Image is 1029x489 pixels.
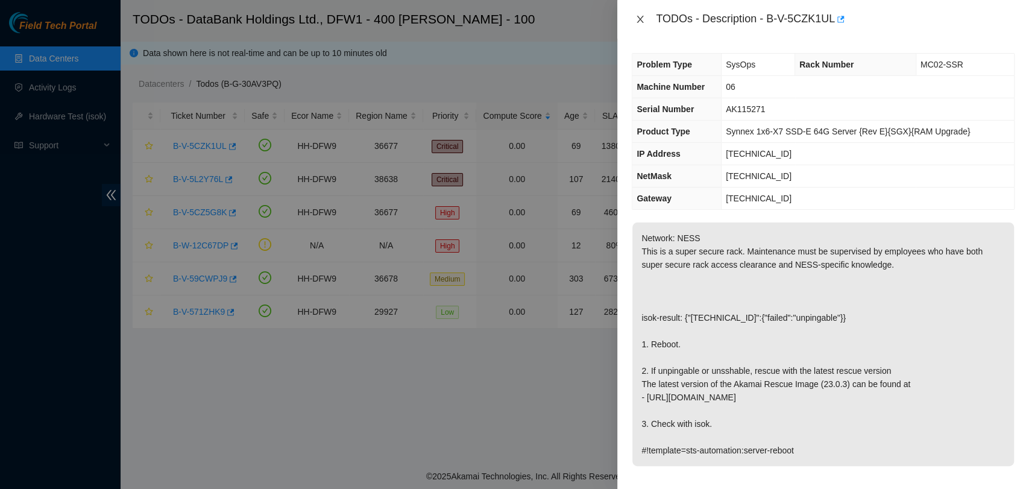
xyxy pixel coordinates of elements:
[637,149,680,159] span: IP Address
[726,104,765,114] span: AK115271
[726,60,755,69] span: SysOps
[920,60,963,69] span: MC02-SSR
[637,82,705,92] span: Machine Number
[726,82,735,92] span: 06
[632,14,649,25] button: Close
[637,60,692,69] span: Problem Type
[726,194,791,203] span: [TECHNICAL_ID]
[632,222,1014,466] p: Network: NESS This is a super secure rack. Maintenance must be supervised by employees who have b...
[637,194,672,203] span: Gateway
[637,127,690,136] span: Product Type
[726,127,970,136] span: Synnex 1x6-X7 SSD-E 64G Server {Rev E}{SGX}{RAM Upgrade}
[637,104,694,114] span: Serial Number
[726,171,791,181] span: [TECHNICAL_ID]
[637,171,672,181] span: NetMask
[799,60,854,69] span: Rack Number
[635,14,645,24] span: close
[656,10,1015,29] div: TODOs - Description - B-V-5CZK1UL
[726,149,791,159] span: [TECHNICAL_ID]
